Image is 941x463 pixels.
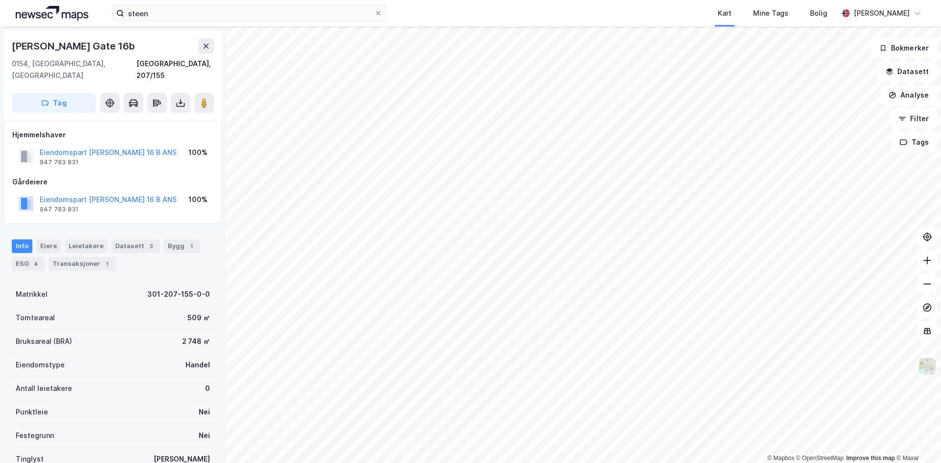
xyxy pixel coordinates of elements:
[810,7,827,19] div: Bolig
[102,259,112,269] div: 1
[12,58,136,81] div: 0154, [GEOGRAPHIC_DATA], [GEOGRAPHIC_DATA]
[31,259,41,269] div: 4
[124,6,374,21] input: Søk på adresse, matrikkel, gårdeiere, leietakere eller personer
[147,288,210,300] div: 301-207-155-0-0
[164,239,200,253] div: Bygg
[182,335,210,347] div: 2 748 ㎡
[16,335,72,347] div: Bruksareal (BRA)
[16,312,55,324] div: Tomteareal
[796,455,844,462] a: OpenStreetMap
[12,93,96,113] button: Tag
[12,176,213,188] div: Gårdeiere
[16,288,48,300] div: Matrikkel
[136,58,214,81] div: [GEOGRAPHIC_DATA], 207/155
[12,129,213,141] div: Hjemmelshaver
[12,257,45,271] div: ESG
[199,430,210,441] div: Nei
[111,239,160,253] div: Datasett
[918,357,937,376] img: Z
[16,6,88,21] img: logo.a4113a55bc3d86da70a041830d287a7e.svg
[40,206,78,213] div: 947 783 831
[16,406,48,418] div: Punktleie
[186,241,196,251] div: 1
[65,239,107,253] div: Leietakere
[40,158,78,166] div: 947 783 831
[892,416,941,463] iframe: Chat Widget
[146,241,156,251] div: 3
[49,257,116,271] div: Transaksjoner
[753,7,788,19] div: Mine Tags
[199,406,210,418] div: Nei
[16,383,72,394] div: Antall leietakere
[891,132,937,152] button: Tags
[205,383,210,394] div: 0
[871,38,937,58] button: Bokmerker
[188,194,208,206] div: 100%
[36,239,61,253] div: Eiere
[16,430,54,441] div: Festegrunn
[187,312,210,324] div: 509 ㎡
[12,38,137,54] div: [PERSON_NAME] Gate 16b
[185,359,210,371] div: Handel
[846,455,895,462] a: Improve this map
[767,455,794,462] a: Mapbox
[877,62,937,81] button: Datasett
[880,85,937,105] button: Analyse
[854,7,910,19] div: [PERSON_NAME]
[718,7,732,19] div: Kart
[188,147,208,158] div: 100%
[890,109,937,129] button: Filter
[12,239,32,253] div: Info
[16,359,65,371] div: Eiendomstype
